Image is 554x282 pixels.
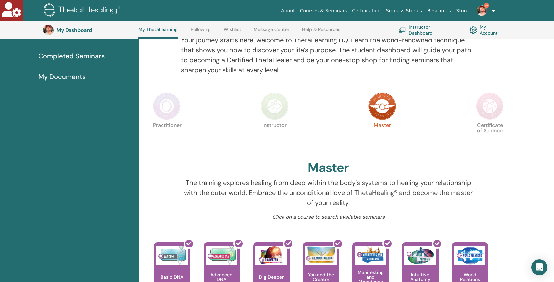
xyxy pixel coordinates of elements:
[402,272,439,282] p: Intuitive Anatomy
[261,123,289,151] p: Instructor
[206,246,237,265] img: Advanced DNA
[368,123,396,151] p: Master
[38,72,86,82] span: My Documents
[469,25,477,35] img: cog.svg
[298,5,350,17] a: Courses & Seminars
[308,160,349,176] h2: Master
[254,27,289,37] a: Message Center
[153,92,181,120] img: Practitioner
[349,5,383,17] a: Certification
[278,5,297,17] a: About
[38,51,105,61] span: Completed Seminars
[305,246,337,264] img: You and the Creator
[425,5,454,17] a: Resources
[181,35,476,75] p: Your journey starts here; welcome to ThetaLearning HQ. Learn the world-renowned technique that sh...
[44,3,123,18] img: logo.png
[138,27,178,39] a: My ThetaLearning
[256,275,286,279] p: Dig Deeper
[181,213,476,221] p: Click on a course to search available seminars
[476,123,504,151] p: Certificate of Science
[383,5,425,17] a: Success Stories
[56,27,122,33] h3: My Dashboard
[255,246,287,265] img: Dig Deeper
[454,5,471,17] a: Store
[224,27,241,37] a: Wishlist
[204,272,240,282] p: Advanced DNA
[454,246,485,265] img: World Relations
[261,92,289,120] img: Instructor
[355,246,386,265] img: Manifesting and Abundance
[302,27,340,37] a: Help & Resources
[531,259,547,275] div: Open Intercom Messenger
[476,92,504,120] img: Certificate of Science
[469,23,504,37] a: My Account
[368,92,396,120] img: Master
[191,27,211,37] a: Following
[398,27,406,33] img: chalkboard-teacher.svg
[153,123,181,151] p: Practitioner
[181,178,476,208] p: The training explores healing from deep within the body's systems to healing your relationship wi...
[156,246,188,265] img: Basic DNA
[43,25,54,35] img: default.jpg
[484,3,489,8] span: 9+
[404,246,436,265] img: Intuitive Anatomy
[452,272,488,282] p: World Relations
[398,23,453,37] a: Instructor Dashboard
[477,5,487,16] img: default.jpg
[303,272,339,282] p: You and the Creator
